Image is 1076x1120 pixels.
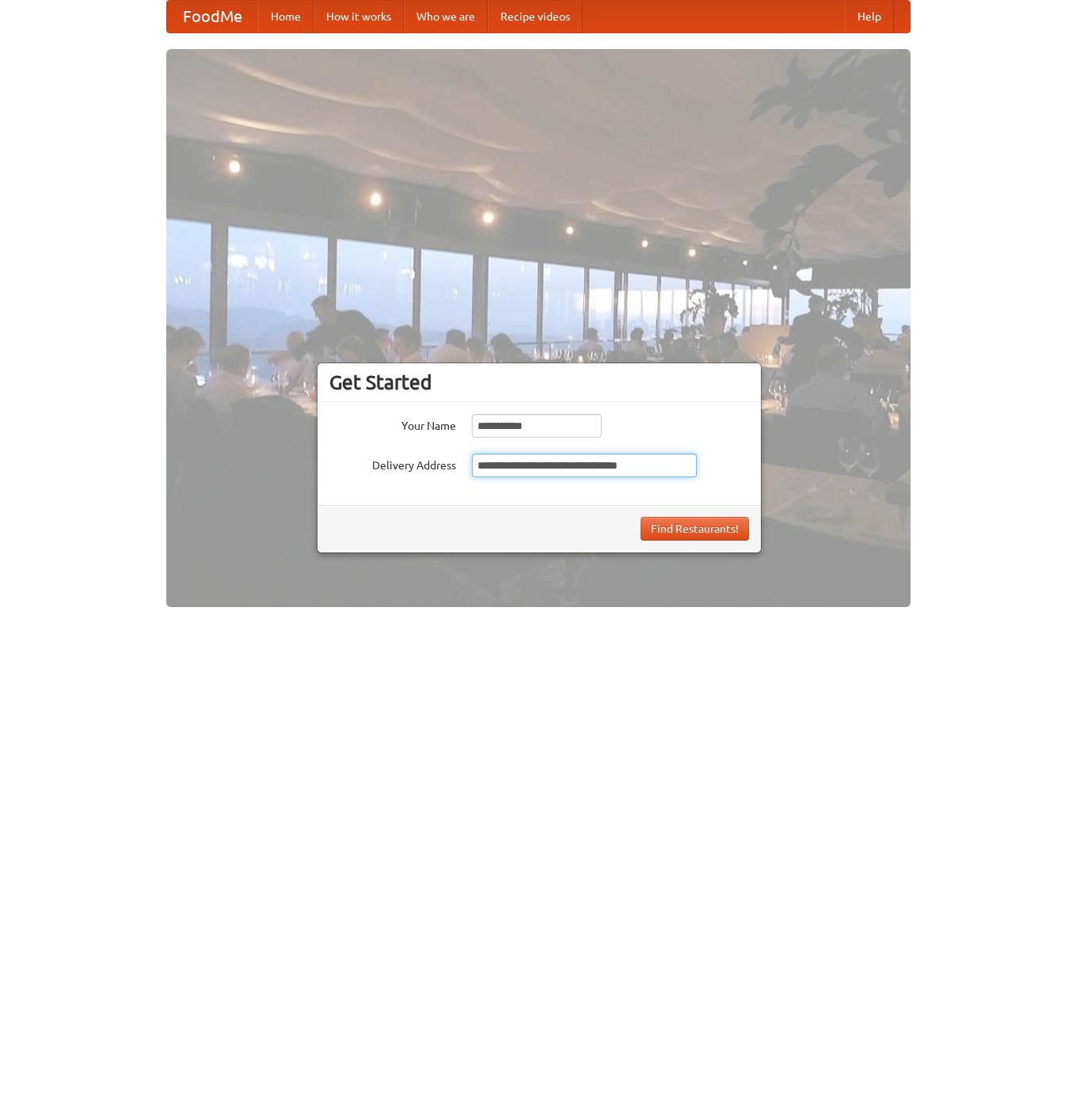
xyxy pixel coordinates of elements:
a: Who we are [404,1,488,32]
label: Your Name [329,414,456,434]
button: Find Restaurants! [641,517,749,541]
a: FoodMe [167,1,258,32]
a: Home [258,1,314,32]
a: How it works [314,1,404,32]
a: Recipe videos [488,1,583,32]
h3: Get Started [329,370,749,394]
a: Help [845,1,894,32]
label: Delivery Address [329,454,456,473]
